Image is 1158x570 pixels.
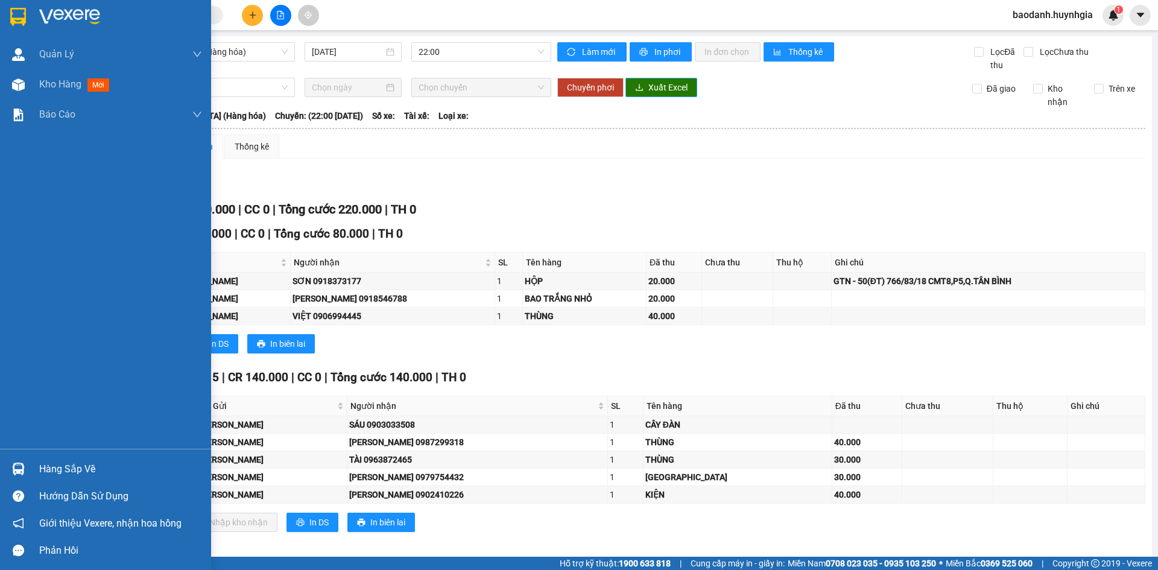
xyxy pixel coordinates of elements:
span: printer [639,48,650,57]
div: 1 [497,274,520,288]
img: warehouse-icon [12,463,25,475]
div: Phản hồi [39,542,202,560]
sup: 1 [1115,5,1123,14]
span: Đã giao [982,82,1020,95]
div: 30.000 [834,453,900,466]
div: [PERSON_NAME] 0987299318 [349,435,605,449]
span: Tổng cước 80.000 [274,227,369,241]
span: CR 140.000 [228,370,288,384]
div: Thống kê [235,140,269,153]
span: In biên lai [270,337,305,350]
th: Chưa thu [702,253,774,273]
button: file-add [270,5,291,26]
div: [PERSON_NAME] [199,470,346,484]
span: | [273,202,276,217]
span: bar-chart [773,48,783,57]
div: 1 [610,488,641,501]
img: warehouse-icon [12,48,25,61]
button: downloadNhập kho nhận [186,513,277,532]
span: TH 0 [391,202,416,217]
span: Cung cấp máy in - giấy in: [691,557,785,570]
button: printerIn phơi [630,42,692,62]
div: CÂY ĐÀN [645,418,830,431]
th: Đã thu [647,253,701,273]
td: Diên Khánh [172,308,290,325]
div: 20.000 [648,274,699,288]
img: logo-vxr [10,8,26,26]
th: Thu hộ [773,253,831,273]
span: | [680,557,682,570]
span: | [291,370,294,384]
th: Đã thu [832,396,902,416]
button: printerIn biên lai [247,334,315,353]
span: CC 0 [244,202,270,217]
div: [PERSON_NAME] 0902410226 [349,488,605,501]
span: Tổng cước 220.000 [279,202,382,217]
span: Tổng cước 140.000 [331,370,432,384]
td: Diên Khánh [172,273,290,290]
td: Diên Khánh [197,486,348,504]
div: [PERSON_NAME] [174,309,288,323]
span: Số xe: [372,109,395,122]
span: | [372,227,375,241]
span: Lọc Đã thu [986,45,1023,72]
span: 22:00 [419,43,544,61]
th: SL [608,396,644,416]
span: download [635,83,644,93]
img: warehouse-icon [12,78,25,91]
span: CC 0 [297,370,321,384]
span: | [385,202,388,217]
span: | [268,227,271,241]
div: [PERSON_NAME] [199,435,346,449]
div: THÙNG [525,309,644,323]
span: ⚪️ [939,561,943,566]
div: Hướng dẫn sử dụng [39,487,202,505]
div: THÙNG [645,453,830,466]
span: | [435,370,438,384]
span: Miền Nam [788,557,936,570]
span: Chuyến: (22:00 [DATE]) [275,109,363,122]
div: THÙNG [645,435,830,449]
button: syncLàm mới [557,42,627,62]
td: Diên Khánh [197,451,348,469]
span: | [222,370,225,384]
button: printerIn DS [286,513,338,532]
th: Tên hàng [523,253,647,273]
span: Người nhận [350,399,595,413]
span: | [1042,557,1043,570]
button: In đơn chọn [695,42,761,62]
span: 1 [1116,5,1121,14]
span: CC 0 [241,227,265,241]
input: Chọn ngày [312,81,384,94]
div: [PERSON_NAME] [199,488,346,501]
span: VP Gửi [175,256,277,269]
span: VP Gửi [200,399,335,413]
span: baodanh.huynhgia [1003,7,1103,22]
span: Người nhận [294,256,482,269]
span: sync [567,48,577,57]
span: down [192,110,202,119]
span: mới [87,78,109,92]
span: | [238,202,241,217]
button: downloadXuất Excel [625,78,697,97]
div: [PERSON_NAME] [199,453,346,466]
span: In biên lai [370,516,405,529]
span: Thống kê [788,45,824,59]
img: icon-new-feature [1108,10,1119,21]
div: 1 [610,470,641,484]
div: HỘP [525,274,644,288]
div: [PERSON_NAME] 0918546788 [293,292,493,305]
span: Báo cáo [39,107,75,122]
div: [PERSON_NAME] [174,292,288,305]
span: Miền Bắc [946,557,1033,570]
span: Tài xế: [404,109,429,122]
span: | [324,370,327,384]
div: [GEOGRAPHIC_DATA] [645,470,830,484]
span: printer [357,518,365,528]
div: Hàng sắp về [39,460,202,478]
button: Chuyển phơi [557,78,624,97]
div: [PERSON_NAME] 0979754432 [349,470,605,484]
div: 30.000 [834,470,900,484]
span: Chọn chuyến [419,78,544,97]
td: Diên Khánh [197,434,348,451]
